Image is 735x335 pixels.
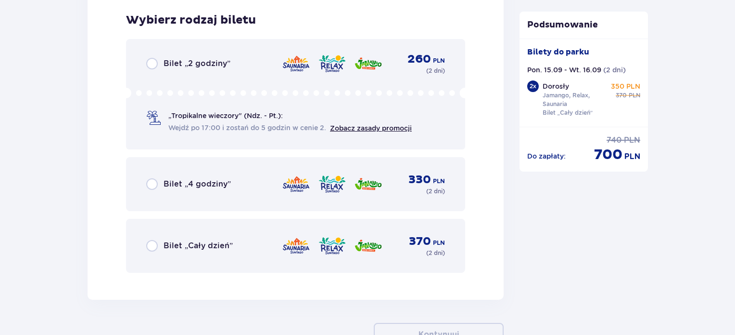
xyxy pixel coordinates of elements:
[168,123,326,133] span: Wejdź po 17:00 i zostań do 5 godzin w cenie 2.
[433,239,445,247] p: PLN
[168,111,283,121] p: „Tropikalne wieczory" (Ndz. - Pt.):
[318,236,346,256] img: zone logo
[433,177,445,186] p: PLN
[527,47,589,57] p: Bilety do parku
[409,234,431,249] p: 370
[426,187,445,196] p: ( 2 dni )
[543,108,593,117] p: Bilet „Cały dzień”
[426,249,445,257] p: ( 2 dni )
[426,67,445,75] p: ( 2 dni )
[282,174,310,194] img: zone logo
[527,80,539,92] div: 2 x
[408,173,431,187] p: 330
[607,135,622,146] p: 740
[407,52,431,67] p: 260
[527,151,566,161] p: Do zapłaty :
[624,135,640,146] p: PLN
[520,19,648,31] p: Podsumowanie
[282,236,310,256] img: zone logo
[354,174,382,194] img: zone logo
[629,91,640,100] p: PLN
[318,174,346,194] img: zone logo
[164,241,233,251] p: Bilet „Cały dzień”
[603,65,626,75] p: ( 2 dni )
[282,54,310,74] img: zone logo
[611,81,640,91] p: 350 PLN
[527,65,601,75] p: Pon. 15.09 - Wt. 16.09
[354,236,382,256] img: zone logo
[164,179,231,189] p: Bilet „4 godziny”
[318,54,346,74] img: zone logo
[616,91,627,100] p: 370
[433,56,445,65] p: PLN
[624,151,640,162] p: PLN
[354,54,382,74] img: zone logo
[164,58,230,69] p: Bilet „2 godziny”
[543,91,609,108] p: Jamango, Relax, Saunaria
[126,13,256,27] p: Wybierz rodzaj biletu
[594,146,622,164] p: 700
[330,124,412,132] a: Zobacz zasady promocji
[543,81,569,91] p: Dorosły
